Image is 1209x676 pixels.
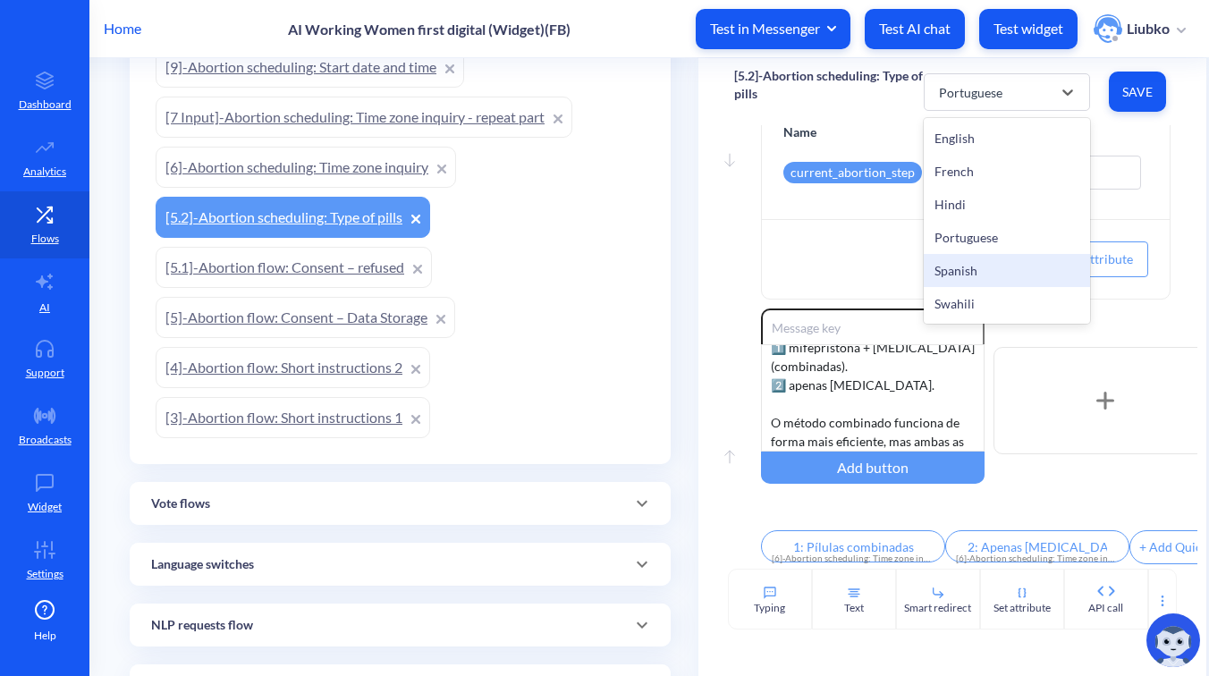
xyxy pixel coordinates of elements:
a: [6]-Abortion scheduling: Time zone inquiry [156,147,456,188]
button: Test AI chat [865,9,965,49]
div: NLP requests flow [130,604,671,646]
button: user photoLiubko [1085,13,1195,45]
input: Reply title [945,530,1129,562]
div: Smart redirect [904,600,971,616]
div: Vote flows [130,482,671,525]
div: Add button [761,452,985,484]
a: [7 Input]-Abortion scheduling: Time zone inquiry - repeat part [156,97,572,138]
p: AI [39,300,50,316]
span: Help [34,628,56,644]
div: current_abortion_step [783,162,922,183]
p: Test widget [993,20,1063,38]
p: Support [26,365,64,381]
p: Analytics [23,164,66,180]
p: Widget [28,499,62,515]
div: French [924,155,1090,188]
p: Name [783,123,958,141]
div: [6]-Abortion scheduling: Time zone inquiry [772,552,934,565]
p: Home [104,18,141,39]
input: Message key [761,308,985,344]
a: [5.1]-Abortion flow: Consent – refused [156,247,432,288]
img: user photo [1094,14,1122,43]
input: Reply title [761,530,945,562]
p: Dashboard [19,97,72,113]
span: Test in Messenger [710,19,836,38]
button: Save [1109,72,1166,112]
div: Swahili [924,287,1090,320]
p: Language switches [151,555,254,574]
a: [4]-Abortion flow: Short instructions 2 [156,347,430,388]
a: [3]-Abortion flow: Short instructions 1 [156,397,430,438]
div: Set attribute [993,600,1051,616]
div: Hindi [924,188,1090,221]
p: [5.2]-Abortion scheduling: Type of pills [734,67,924,103]
span: Save [1123,83,1152,101]
p: Vote flows [151,494,210,513]
p: AI Working Women first digital (Widget)(FB) [288,21,571,38]
div: English [924,122,1090,155]
div: Portuguese [924,221,1090,254]
div: Vamos escolher o tipo de pílulas que você quer tomar: 1️⃣ mifepristona + [MEDICAL_DATA] (combinad... [761,344,985,452]
p: Liubko [1127,19,1170,38]
a: [5]-Abortion flow: Consent – Data Storage [156,297,455,338]
div: Text [844,600,864,616]
p: Broadcasts [19,432,72,448]
div: Language switches [130,543,671,586]
button: Test in Messenger [696,9,850,49]
p: Flows [31,231,59,247]
div: Spanish [924,254,1090,287]
button: Test widget [979,9,1078,49]
p: NLP requests flow [151,616,253,635]
img: copilot-icon.svg [1146,613,1200,667]
div: API call [1088,600,1123,616]
p: Settings [27,566,63,582]
div: [6]-Abortion scheduling: Time zone inquiry [956,552,1119,565]
a: [9]-Abortion scheduling: Start date and time [156,46,464,88]
p: Test AI chat [879,20,951,38]
a: [5.2]-Abortion scheduling: Type of pills [156,197,430,238]
div: Portuguese [939,82,1002,101]
div: Typing [754,600,785,616]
